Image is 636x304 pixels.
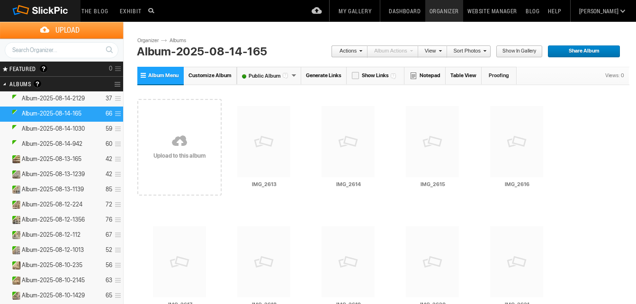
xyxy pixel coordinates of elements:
[5,42,118,58] input: Search Organizer...
[367,45,413,58] a: Album Actions
[481,180,553,188] input: IMG_2616
[237,226,308,297] img: pix.gif
[237,106,308,177] img: pix.gif
[8,170,21,179] ins: Public Album
[418,45,442,58] a: View
[8,246,21,254] ins: Public Album
[7,65,36,72] span: FEATURED
[322,106,393,177] img: pix.gif
[8,125,21,133] ins: Public Album
[1,246,10,253] a: Expand
[22,95,85,102] span: Album-2025-08-14-2129
[22,186,84,193] span: Album-2025-08-13-1139
[490,106,561,177] img: pix.gif
[600,67,629,84] div: Views: 0
[167,37,196,45] a: Albums
[8,155,21,163] ins: Public Album
[1,186,10,193] a: Expand
[490,226,561,297] img: pix.gif
[22,201,82,208] span: Album-2025-08-12-224
[8,292,21,300] ins: Public Album
[347,67,404,84] a: Show Links
[22,216,85,224] span: Album-2025-08-12-1356
[1,201,10,208] a: Expand
[406,106,477,177] img: pix.gif
[22,231,81,239] span: Album-2025-08-12-112
[153,226,224,297] img: pix.gif
[9,77,89,91] h2: Albums
[11,22,123,38] span: Upload
[22,125,85,133] span: Album-2025-08-14-1030
[1,95,10,102] a: Expand
[22,246,84,254] span: Album-2025-08-12-1013
[8,140,21,148] ins: Public Album
[147,5,158,16] input: Search photos on SlickPic...
[8,216,21,224] ins: Public Album
[1,292,10,299] a: Expand
[313,180,385,188] input: IMG_2614
[1,170,10,178] a: Expand
[1,216,10,223] a: Expand
[22,170,85,178] span: Album-2025-08-13-1239
[1,125,10,132] a: Expand
[322,226,393,297] img: pix.gif
[496,45,543,58] a: Show in Gallery
[397,180,469,188] input: IMG_2615
[8,186,21,194] ins: Public Album
[22,110,81,117] span: Album-2025-08-14-165
[22,140,82,148] span: Album-2025-08-14-942
[331,45,362,58] a: Actions
[8,261,21,269] ins: Public Album
[1,261,10,268] a: Expand
[148,72,179,79] span: Album Menu
[1,155,10,162] a: Expand
[228,180,300,188] input: IMG_2613
[404,67,446,84] a: Notepad
[1,277,10,284] a: Expand
[406,226,477,297] img: pix.gif
[447,45,486,58] a: Sort Photos
[1,140,10,147] a: Expand
[8,231,21,239] ins: Public Album
[1,110,10,117] a: Collapse
[22,155,81,163] span: Album-2025-08-13-165
[22,277,85,284] span: Album-2025-08-10-2145
[496,45,536,58] span: Show in Gallery
[482,67,517,84] a: Proofing
[446,67,482,84] a: Table View
[8,95,21,103] ins: Public Album
[301,67,347,84] a: Generate Links
[1,231,10,238] a: Expand
[22,261,82,269] span: Album-2025-08-10-235
[8,201,21,209] ins: Public Album
[100,42,118,58] a: Search
[8,110,21,118] ins: Public Album
[188,72,232,79] span: Customize Album
[237,73,291,79] font: Public Album
[8,277,21,285] ins: Public Album
[547,45,614,58] span: Share Album
[22,292,85,299] span: Album-2025-08-10-1429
